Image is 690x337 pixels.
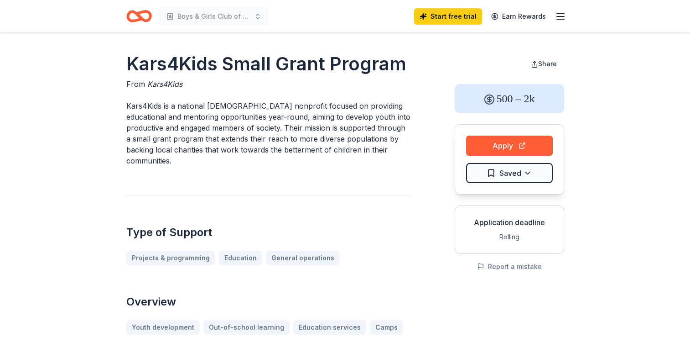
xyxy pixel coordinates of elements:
[466,136,553,156] button: Apply
[177,11,250,22] span: Boys & Girls Club of [GEOGRAPHIC_DATA]: Powerhour Program
[219,251,262,265] a: Education
[126,295,411,309] h2: Overview
[455,84,564,113] div: 500 – 2k
[466,163,553,183] button: Saved
[126,5,152,27] a: Home
[126,225,411,240] h2: Type of Support
[159,7,269,26] button: Boys & Girls Club of [GEOGRAPHIC_DATA]: Powerhour Program
[477,261,542,272] button: Report a mistake
[499,167,521,179] span: Saved
[266,251,340,265] a: General operations
[462,217,556,228] div: Application deadline
[524,55,564,73] button: Share
[126,251,215,265] a: Projects & programming
[126,100,411,166] p: Kars4Kids is a national [DEMOGRAPHIC_DATA] nonprofit focused on providing educational and mentori...
[414,8,482,25] a: Start free trial
[462,232,556,242] div: Rolling
[486,8,551,25] a: Earn Rewards
[147,79,182,89] span: Kars4Kids
[126,79,411,90] div: From
[538,60,557,68] span: Share
[126,51,411,77] h1: Kars4Kids Small Grant Program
